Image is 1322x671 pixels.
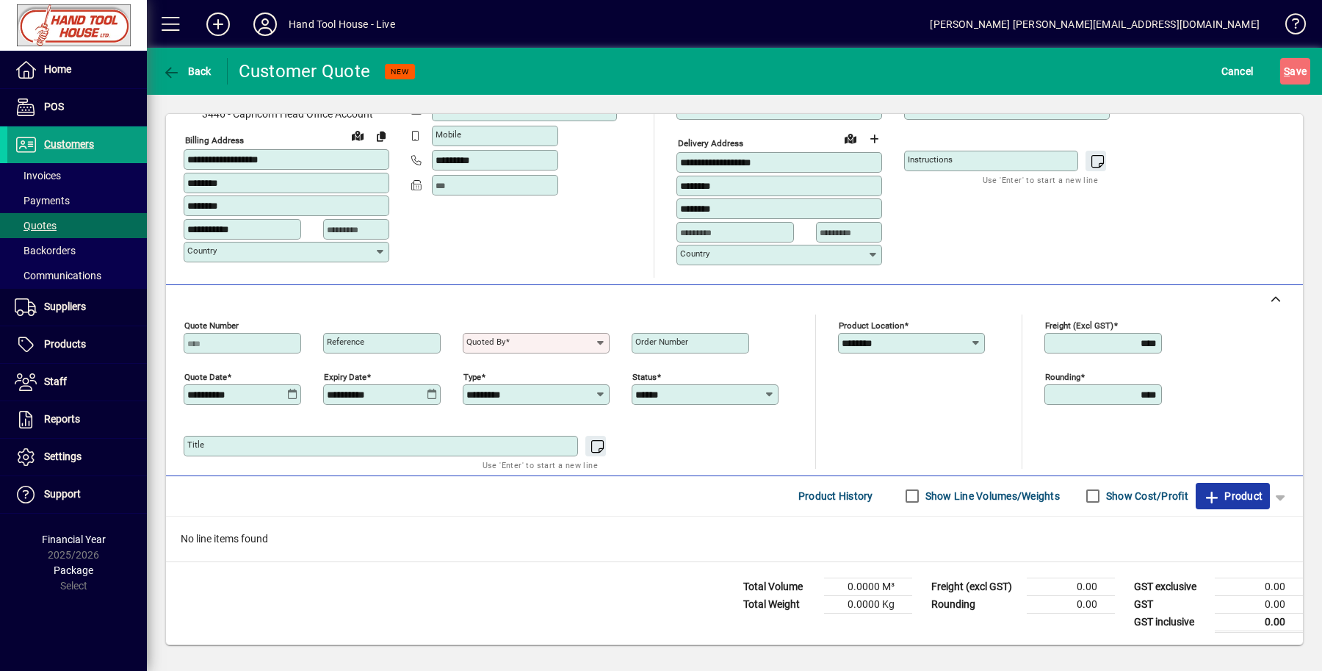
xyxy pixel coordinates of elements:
td: Total Volume [736,578,824,595]
button: Profile [242,11,289,37]
label: Show Cost/Profit [1103,489,1188,503]
button: Product History [792,483,879,509]
button: Choose address [862,127,886,151]
td: Freight (excl GST) [924,578,1027,595]
mat-label: Instructions [908,154,953,165]
mat-label: Type [463,371,481,381]
a: Reports [7,401,147,438]
span: POS [44,101,64,112]
button: Copy to Delivery address [369,124,393,148]
span: Backorders [15,245,76,256]
a: Payments [7,188,147,213]
a: Quotes [7,213,147,238]
span: Product [1203,484,1263,508]
span: Settings [44,451,82,462]
span: ave [1284,60,1307,83]
a: Products [7,326,147,363]
button: Back [159,58,215,85]
mat-label: Title [187,439,204,450]
mat-hint: Use 'Enter' to start a new line [483,456,598,473]
mat-label: Mobile [436,129,461,140]
span: NEW [391,67,409,76]
span: Payments [15,195,70,207]
span: Staff [44,376,67,387]
td: 0.0000 Kg [824,595,912,613]
a: Invoices [7,163,147,188]
button: Save [1280,58,1310,85]
a: Staff [7,364,147,401]
span: Invoices [15,170,61,182]
td: GST inclusive [1127,613,1215,631]
span: Customers [44,138,94,150]
mat-label: Quote date [184,371,227,381]
mat-label: Quoted by [466,337,505,347]
a: Communications [7,263,147,288]
span: Support [44,488,81,500]
span: Home [44,63,71,75]
td: 0.00 [1215,595,1303,613]
mat-label: Quote number [184,320,239,330]
span: S [1284,65,1290,77]
a: View on map [839,126,862,150]
td: 0.00 [1027,578,1115,595]
div: Customer Quote [239,60,371,83]
a: View on map [346,123,369,147]
mat-label: Country [680,248,709,259]
td: 0.00 [1215,613,1303,631]
span: Suppliers [44,301,86,312]
label: Show Line Volumes/Weights [922,489,1060,503]
span: Package [54,564,93,576]
button: Cancel [1218,58,1257,85]
mat-label: Reference [327,337,364,347]
button: Product [1196,483,1270,509]
td: 0.00 [1027,595,1115,613]
mat-label: Rounding [1045,371,1080,381]
span: Reports [44,413,80,425]
td: 0.00 [1215,578,1303,595]
a: Suppliers [7,289,147,326]
a: Knowledge Base [1274,3,1304,51]
span: Back [162,65,212,77]
a: Home [7,51,147,88]
div: Hand Tool House - Live [289,12,395,36]
td: GST exclusive [1127,578,1215,595]
button: Add [195,11,242,37]
span: Communications [15,270,101,281]
mat-label: Status [632,371,657,381]
app-page-header-button: Back [147,58,228,85]
span: Product History [798,484,873,508]
div: [PERSON_NAME] [PERSON_NAME][EMAIL_ADDRESS][DOMAIN_NAME] [930,12,1260,36]
td: Rounding [924,595,1027,613]
mat-label: Expiry date [324,371,366,381]
span: 3446 - Capricorn Head Office Account [184,107,389,122]
a: Settings [7,439,147,476]
a: Support [7,476,147,513]
td: GST [1127,595,1215,613]
mat-label: Freight (excl GST) [1045,320,1113,330]
div: No line items found [166,517,1303,561]
mat-label: Country [187,245,217,256]
span: Cancel [1221,60,1254,83]
a: Backorders [7,238,147,263]
span: Products [44,338,86,350]
mat-hint: Use 'Enter' to start a new line [983,171,1098,188]
td: 0.0000 M³ [824,578,912,595]
td: Total Weight [736,595,824,613]
span: Financial Year [42,534,106,545]
mat-label: Product location [839,320,904,330]
mat-label: Order number [635,337,688,347]
span: Quotes [15,220,57,232]
a: POS [7,89,147,126]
